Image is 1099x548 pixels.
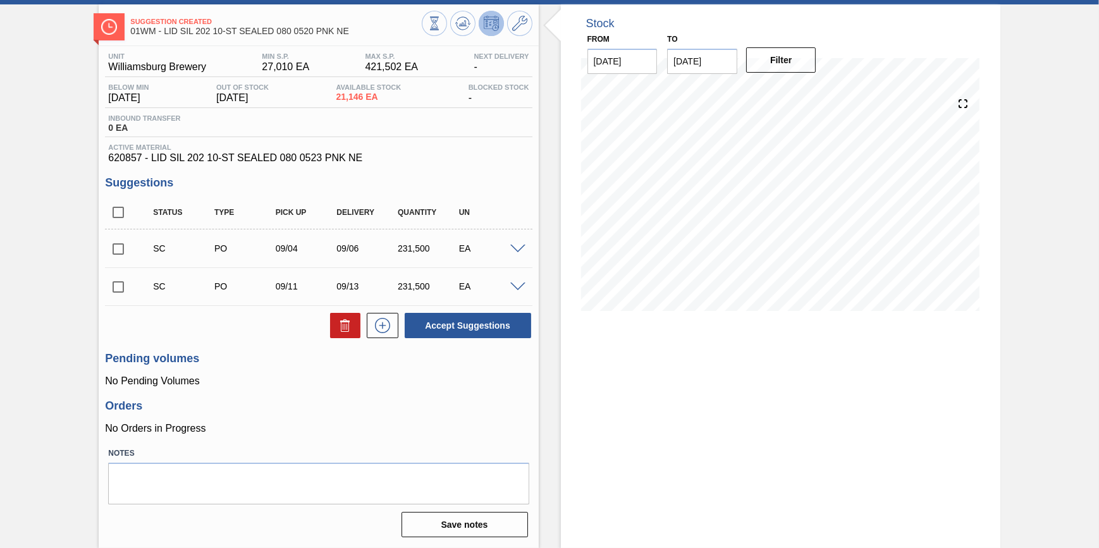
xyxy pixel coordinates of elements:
button: Go to Master Data / General [507,11,532,36]
label: Notes [108,444,529,463]
span: 21,146 EA [336,92,402,102]
div: New suggestion [360,313,398,338]
label: to [667,35,677,44]
span: Williamsburg Brewery [108,61,206,73]
button: Save notes [402,512,528,537]
div: Status [150,208,218,217]
div: 09/04/2025 [273,243,340,253]
span: Next Delivery [474,52,529,60]
div: 09/11/2025 [273,281,340,291]
span: Unit [108,52,206,60]
span: 27,010 EA [262,61,309,73]
div: EA [456,281,524,291]
div: Accept Suggestions [398,312,532,339]
span: Below Min [108,83,149,91]
div: - [465,83,532,104]
h3: Pending volumes [105,352,532,365]
span: Available Stock [336,83,402,91]
span: [DATE] [108,92,149,104]
span: MAX S.P. [365,52,418,60]
img: Ícone [101,19,117,35]
span: 421,502 EA [365,61,418,73]
input: mm/dd/yyyy [667,49,737,74]
span: Active Material [108,143,529,151]
button: Stocks Overview [422,11,447,36]
div: Suggestion Created [150,243,218,253]
label: From [587,35,610,44]
span: Blocked Stock [469,83,529,91]
button: Accept Suggestions [405,313,531,338]
div: Type [211,208,279,217]
div: UN [456,208,524,217]
div: Delete Suggestions [324,313,360,338]
div: Pick up [273,208,340,217]
div: 09/13/2025 [333,281,401,291]
span: 01WM - LID SIL 202 10-ST SEALED 080 0520 PNK NE [130,27,421,36]
span: Inbound Transfer [108,114,180,122]
p: No Pending Volumes [105,375,532,387]
p: No Orders in Progress [105,423,532,434]
div: Suggestion Created [150,281,218,291]
div: 231,500 [395,281,462,291]
div: Purchase order [211,281,279,291]
button: Filter [746,47,816,73]
div: Quantity [395,208,462,217]
span: [DATE] [216,92,269,104]
div: 09/06/2025 [333,243,401,253]
span: Suggestion Created [130,18,421,25]
span: 0 EA [108,123,180,133]
div: 231,500 [395,243,462,253]
div: Stock [586,17,615,30]
span: Out Of Stock [216,83,269,91]
h3: Suggestions [105,176,532,190]
div: Purchase order [211,243,279,253]
div: Delivery [333,208,401,217]
span: MIN S.P. [262,52,309,60]
button: Deprogram Stock [479,11,504,36]
div: EA [456,243,524,253]
button: Update Chart [450,11,476,36]
span: 620857 - LID SIL 202 10-ST SEALED 080 0523 PNK NE [108,152,529,164]
h3: Orders [105,399,532,413]
div: - [470,52,532,73]
input: mm/dd/yyyy [587,49,658,74]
